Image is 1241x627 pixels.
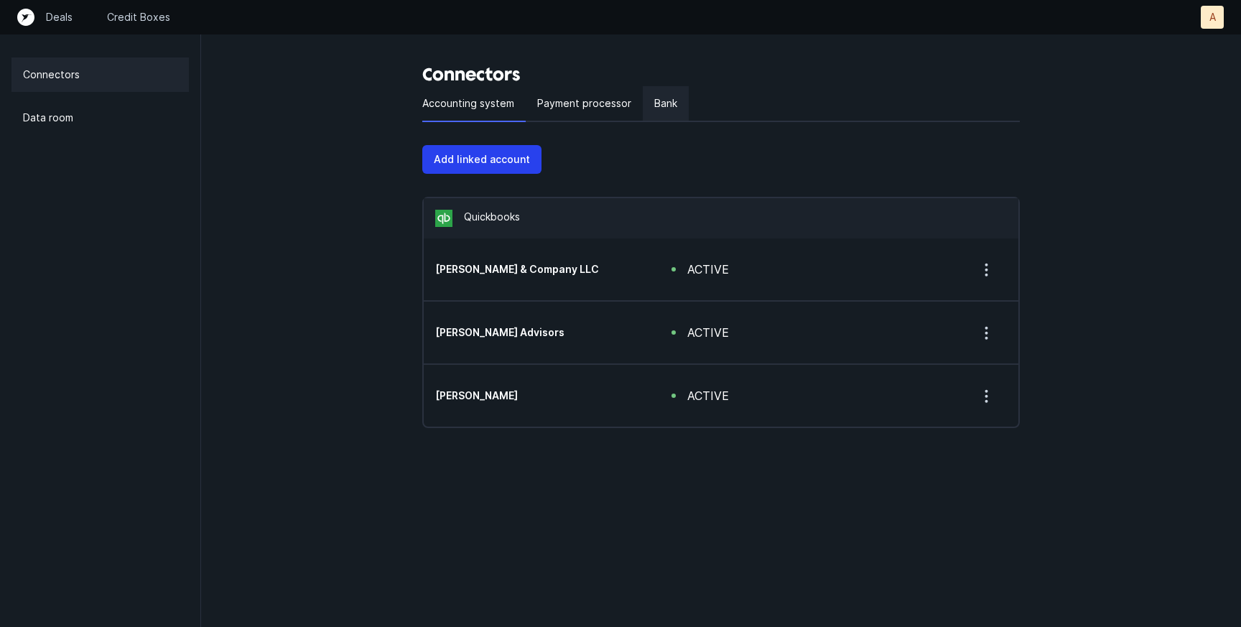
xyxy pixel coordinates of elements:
div: account ending [435,325,626,340]
div: account ending [435,389,626,403]
p: Add linked account [434,151,530,168]
div: account ending [435,262,626,277]
h5: [PERSON_NAME] Advisors [435,325,626,340]
p: Bank [654,95,677,112]
h3: Connectors [422,63,1020,86]
button: Add linked account [422,145,542,174]
p: Quickbooks [464,210,520,227]
a: Credit Boxes [107,10,170,24]
a: Data room [11,101,189,135]
a: Connectors [11,57,189,92]
div: active [687,324,729,341]
p: Connectors [23,66,80,83]
div: active [687,261,729,278]
a: Deals [46,10,73,24]
p: Payment processor [537,95,631,112]
div: active [687,387,729,404]
p: Accounting system [422,95,514,112]
p: Data room [23,109,73,126]
button: A [1201,6,1224,29]
h5: [PERSON_NAME] [435,389,626,403]
p: A [1209,10,1216,24]
h5: [PERSON_NAME] & Company LLC [435,262,626,277]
